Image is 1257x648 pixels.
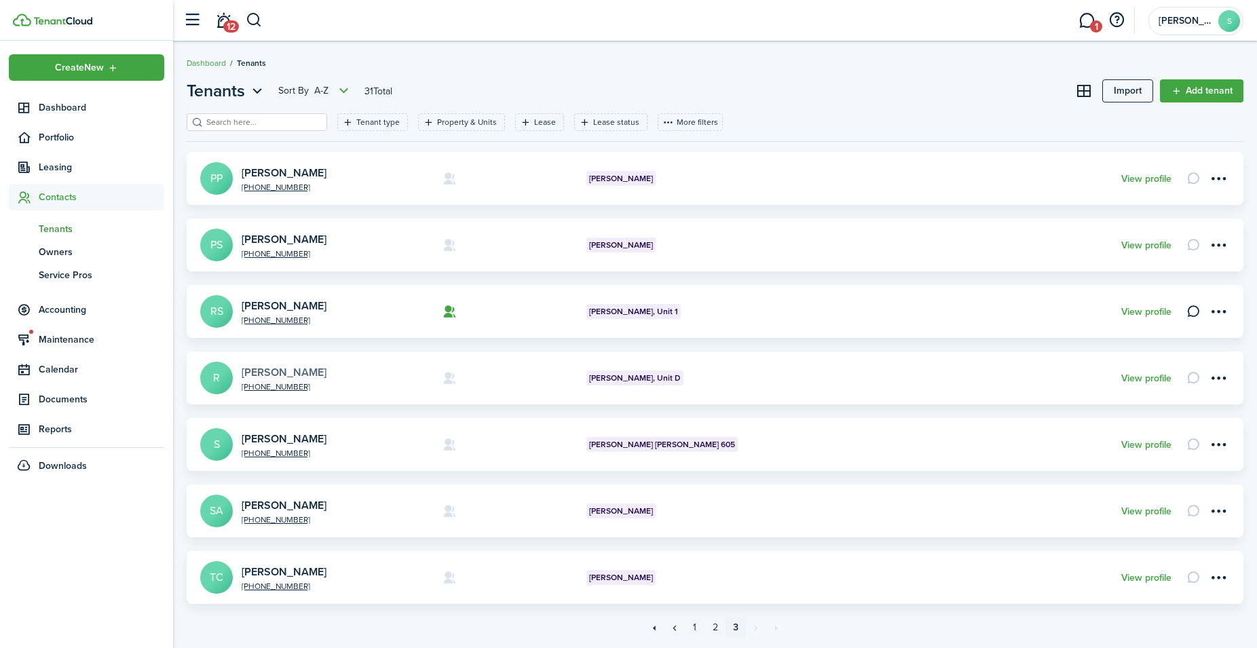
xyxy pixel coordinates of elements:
[1159,16,1213,26] span: Sandra
[1218,10,1240,32] avatar-text: S
[223,20,239,33] span: 12
[1207,300,1230,323] button: Open menu
[356,116,400,128] filter-tag-label: Tenant type
[39,392,164,406] span: Documents
[187,79,266,103] button: Tenants
[1207,499,1230,522] button: Open menu
[593,116,639,128] filter-tag-label: Lease status
[1160,79,1243,102] a: Add tenant
[242,582,432,590] a: [PHONE_NUMBER]
[705,617,726,638] a: 2
[246,9,263,32] button: Search
[39,268,164,282] span: Service Pros
[179,7,205,33] button: Open sidebar
[9,240,164,263] a: Owners
[437,116,497,128] filter-tag-label: Property & Units
[1121,440,1171,451] a: View profile
[658,113,723,131] button: More filters
[187,79,266,103] button: Open menu
[1207,566,1230,589] button: Open menu
[364,84,392,98] header-page-total: 31 Total
[242,316,432,324] a: [PHONE_NUMBER]
[242,449,432,457] a: [PHONE_NUMBER]
[278,83,352,99] button: Sort byA-Z
[1207,433,1230,456] button: Open menu
[200,428,233,461] a: S
[589,239,653,251] span: [PERSON_NAME]
[242,231,326,247] a: [PERSON_NAME]
[242,564,326,579] a: [PERSON_NAME]
[418,113,505,131] filter-tag: Open filter
[13,14,31,26] img: TenantCloud
[1121,307,1171,318] a: View profile
[187,57,226,69] a: Dashboard
[39,245,164,259] span: Owners
[39,160,164,174] span: Leasing
[589,172,653,185] span: [PERSON_NAME]
[200,229,233,261] a: PS
[515,113,564,131] filter-tag: Open filter
[33,17,92,25] img: TenantCloud
[55,63,104,73] span: Create New
[1121,573,1171,584] a: View profile
[1074,3,1100,38] a: Messaging
[589,505,653,517] span: [PERSON_NAME]
[39,100,164,115] span: Dashboard
[337,113,408,131] filter-tag: Open filter
[1207,233,1230,256] button: Open menu
[746,617,766,638] a: Next
[187,79,245,103] span: Tenants
[574,113,648,131] filter-tag: Open filter
[237,57,266,69] span: Tenants
[589,438,735,451] span: [PERSON_NAME] [PERSON_NAME] 605
[9,54,164,81] button: Open menu
[1207,167,1230,190] button: Open menu
[200,495,233,527] a: SA
[9,217,164,240] a: Tenants
[1121,373,1171,384] a: View profile
[200,162,233,195] a: PP
[766,617,787,638] a: Last
[9,263,164,286] a: Service Pros
[1121,506,1171,517] a: View profile
[664,617,685,638] a: Previous
[39,332,164,347] span: Maintenance
[9,416,164,442] a: Reports
[39,459,87,473] span: Downloads
[1102,79,1153,102] a: Import
[1121,240,1171,251] a: View profile
[200,362,233,394] a: R
[242,183,432,191] a: [PHONE_NUMBER]
[534,116,556,128] filter-tag-label: Lease
[278,83,352,99] button: Open menu
[39,222,164,236] span: Tenants
[39,190,164,204] span: Contacts
[314,84,329,98] span: A-Z
[1090,20,1102,33] span: 1
[242,516,432,524] a: [PHONE_NUMBER]
[210,3,236,38] a: Notifications
[200,561,233,594] a: TC
[1105,9,1128,32] button: Open resource center
[1121,174,1171,185] a: View profile
[644,617,664,638] a: First
[589,305,678,318] span: [PERSON_NAME], Unit 1
[589,372,681,384] span: [PERSON_NAME], Unit D
[242,165,326,180] a: [PERSON_NAME]
[9,94,164,121] a: Dashboard
[39,422,164,436] span: Reports
[242,383,432,391] a: [PHONE_NUMBER]
[242,364,326,380] a: [PERSON_NAME]
[278,84,314,98] span: Sort by
[200,295,233,328] a: RS
[726,617,746,638] a: 3
[203,116,322,129] input: Search here...
[242,497,326,513] a: [PERSON_NAME]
